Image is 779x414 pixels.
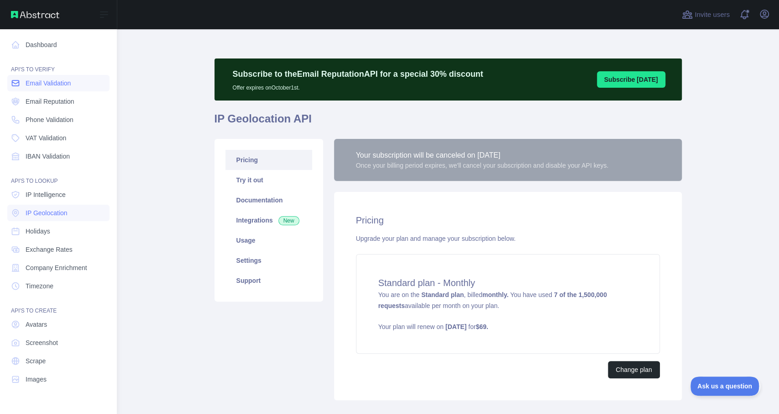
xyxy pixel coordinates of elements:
button: Subscribe [DATE] [597,71,665,88]
span: Scrape [26,356,46,366]
span: Avatars [26,320,47,329]
span: Holidays [26,227,50,236]
div: Once your billing period expires, we'll cancel your subscription and disable your API keys. [356,161,609,170]
span: IP Geolocation [26,208,68,218]
span: Timezone [26,281,53,291]
strong: $ 69 . [476,323,488,330]
span: You are on the , billed You have used available per month on your plan. [378,291,638,331]
a: Phone Validation [7,111,110,128]
p: Subscribe to the Email Reputation API for a special 30 % discount [233,68,483,80]
a: Dashboard [7,37,110,53]
a: IP Intelligence [7,186,110,203]
div: API'S TO LOOKUP [7,166,110,185]
a: Exchange Rates [7,241,110,258]
a: Try it out [225,170,312,190]
h2: Pricing [356,214,660,227]
a: Support [225,271,312,291]
span: Email Reputation [26,97,74,106]
a: Pricing [225,150,312,170]
div: Your subscription will be canceled on [DATE] [356,150,609,161]
strong: Standard plan [421,291,464,298]
a: Company Enrichment [7,260,110,276]
span: New [278,216,299,225]
span: Images [26,375,47,384]
span: Invite users [695,10,730,20]
a: Email Validation [7,75,110,91]
span: Phone Validation [26,115,73,124]
a: Holidays [7,223,110,239]
span: Screenshot [26,338,58,347]
h1: IP Geolocation API [214,111,682,133]
a: Scrape [7,353,110,369]
div: Upgrade your plan and manage your subscription below. [356,234,660,243]
a: Images [7,371,110,387]
a: Timezone [7,278,110,294]
a: Email Reputation [7,93,110,110]
div: API'S TO VERIFY [7,55,110,73]
span: Exchange Rates [26,245,73,254]
a: Usage [225,230,312,250]
a: VAT Validation [7,130,110,146]
p: Offer expires on October 1st. [233,80,483,91]
a: IBAN Validation [7,148,110,165]
div: API'S TO CREATE [7,296,110,314]
a: IP Geolocation [7,205,110,221]
a: Integrations New [225,210,312,230]
a: Avatars [7,316,110,333]
iframe: Toggle Customer Support [690,377,761,396]
strong: 7 of the 1,500,000 requests [378,291,607,309]
button: Change plan [608,361,659,378]
strong: [DATE] [445,323,466,330]
h4: Standard plan - Monthly [378,276,638,289]
span: VAT Validation [26,133,66,143]
span: Email Validation [26,79,71,88]
button: Invite users [680,7,732,22]
a: Settings [225,250,312,271]
strong: monthly. [482,291,508,298]
span: Company Enrichment [26,263,87,272]
span: IP Intelligence [26,190,66,199]
p: Your plan will renew on for [378,322,638,331]
span: IBAN Validation [26,152,70,161]
a: Documentation [225,190,312,210]
img: Abstract API [11,11,59,18]
a: Screenshot [7,334,110,351]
